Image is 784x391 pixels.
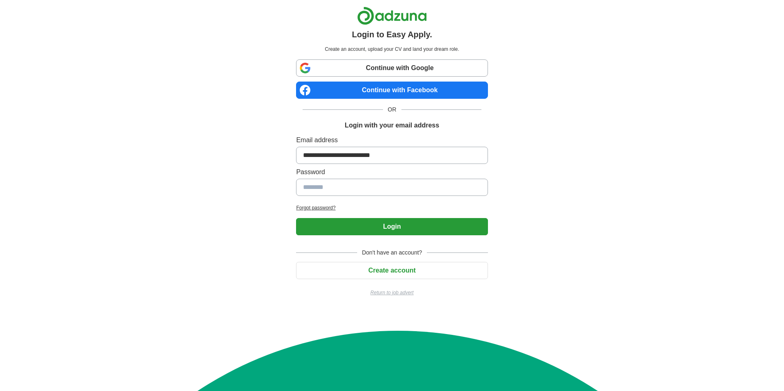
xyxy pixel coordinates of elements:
[296,59,488,77] a: Continue with Google
[296,204,488,211] a: Forgot password?
[296,82,488,99] a: Continue with Facebook
[296,218,488,235] button: Login
[345,120,439,130] h1: Login with your email address
[383,105,401,114] span: OR
[357,248,427,257] span: Don't have an account?
[296,167,488,177] label: Password
[296,135,488,145] label: Email address
[296,267,488,274] a: Create account
[296,262,488,279] button: Create account
[357,7,427,25] img: Adzuna logo
[298,45,486,53] p: Create an account, upload your CV and land your dream role.
[296,289,488,296] a: Return to job advert
[352,28,432,41] h1: Login to Easy Apply.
